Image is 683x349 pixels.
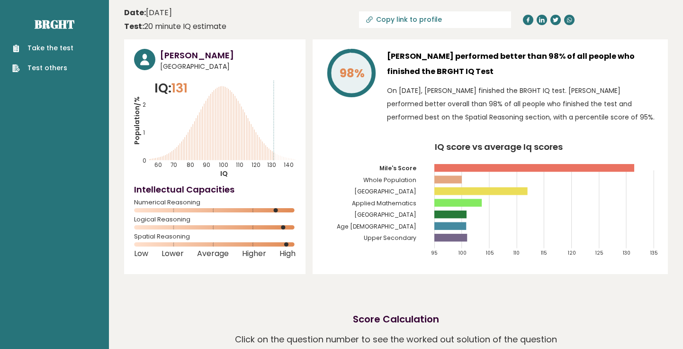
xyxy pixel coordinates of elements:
p: Click on the question number to see the worked out solution of the question [235,331,557,348]
span: [GEOGRAPHIC_DATA] [160,62,296,72]
tspan: 98% [340,65,365,82]
span: Lower [162,252,184,256]
p: On [DATE], [PERSON_NAME] finished the BRGHT IQ test. [PERSON_NAME] performed better overall than ... [387,84,658,124]
tspan: IQ score vs average Iq scores [435,141,563,153]
a: Take the test [12,43,73,53]
tspan: Applied Mathematics [352,199,416,207]
tspan: 115 [540,249,547,257]
tspan: Mile's Score [379,164,416,172]
tspan: 100 [219,161,229,169]
tspan: 0 [143,157,146,165]
tspan: 1 [143,129,145,137]
span: Logical Reasoning [134,218,296,221]
tspan: Age [DEMOGRAPHIC_DATA] [337,222,416,230]
h3: [PERSON_NAME] [160,49,296,62]
tspan: 135 [650,249,658,257]
span: Spatial Reasoning [134,235,296,239]
tspan: 130 [623,249,630,257]
span: High [279,252,296,256]
tspan: 120 [252,161,261,169]
h2: Score Calculation [353,312,439,326]
tspan: Upper Secondary [364,234,416,242]
a: Test others [12,63,73,73]
span: Numerical Reasoning [134,201,296,204]
span: Low [134,252,148,256]
time: [DATE] [124,7,172,18]
span: Higher [242,252,266,256]
tspan: 140 [284,161,294,169]
tspan: 80 [187,161,195,169]
div: 20 minute IQ estimate [124,21,226,32]
tspan: 110 [513,249,520,257]
tspan: IQ [220,169,228,178]
tspan: 95 [431,249,438,257]
tspan: 105 [486,249,494,257]
b: Test: [124,21,144,32]
tspan: [GEOGRAPHIC_DATA] [354,211,416,219]
tspan: 125 [595,249,603,257]
tspan: 60 [154,161,162,169]
tspan: Population/% [132,96,142,145]
b: Date: [124,7,146,18]
tspan: 90 [203,161,210,169]
a: Brght [35,17,74,32]
tspan: [GEOGRAPHIC_DATA] [354,187,416,195]
tspan: 120 [568,249,576,257]
h4: Intellectual Capacities [134,183,296,196]
tspan: 2 [143,101,146,109]
h3: [PERSON_NAME] performed better than 98% of all people who finished the BRGHT IQ Test [387,49,658,79]
p: IQ: [154,79,188,98]
tspan: 130 [267,161,276,169]
span: Average [197,252,229,256]
tspan: 70 [171,161,177,169]
tspan: 100 [458,249,467,257]
span: 131 [171,79,188,97]
tspan: 110 [236,161,243,169]
tspan: Whole Population [363,176,416,184]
